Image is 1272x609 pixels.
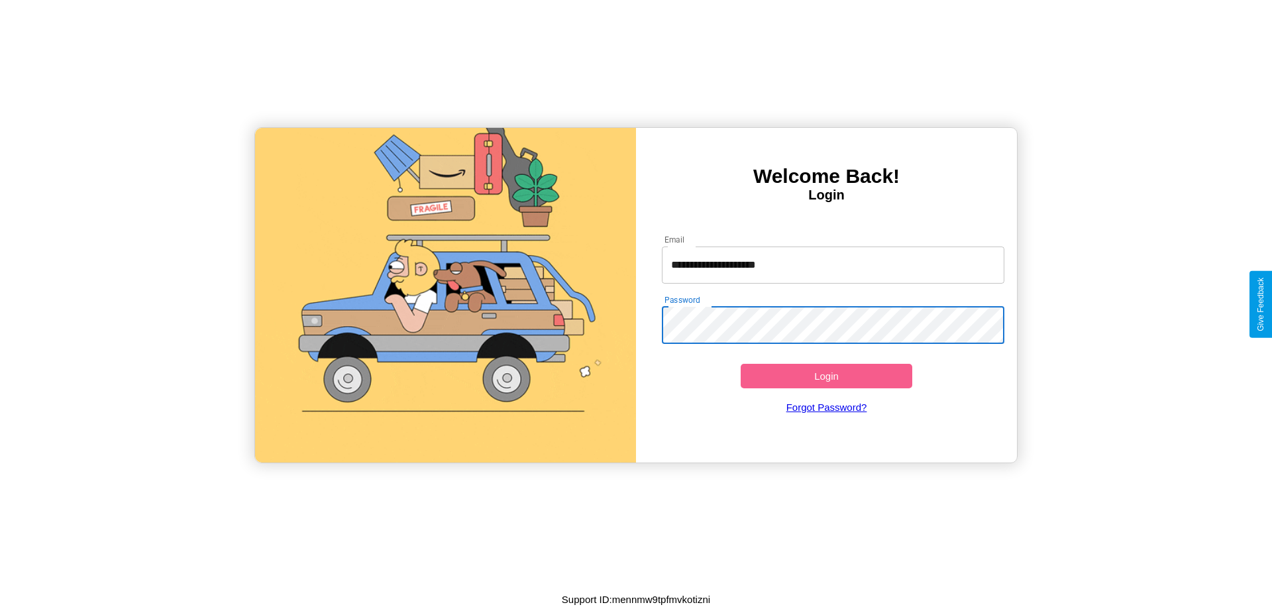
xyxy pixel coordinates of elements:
[664,234,685,245] label: Email
[562,590,710,608] p: Support ID: mennmw9tpfmvkotizni
[636,165,1017,188] h3: Welcome Back!
[655,388,998,426] a: Forgot Password?
[636,188,1017,203] h4: Login
[255,128,636,463] img: gif
[741,364,912,388] button: Login
[1256,278,1265,331] div: Give Feedback
[664,294,700,305] label: Password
